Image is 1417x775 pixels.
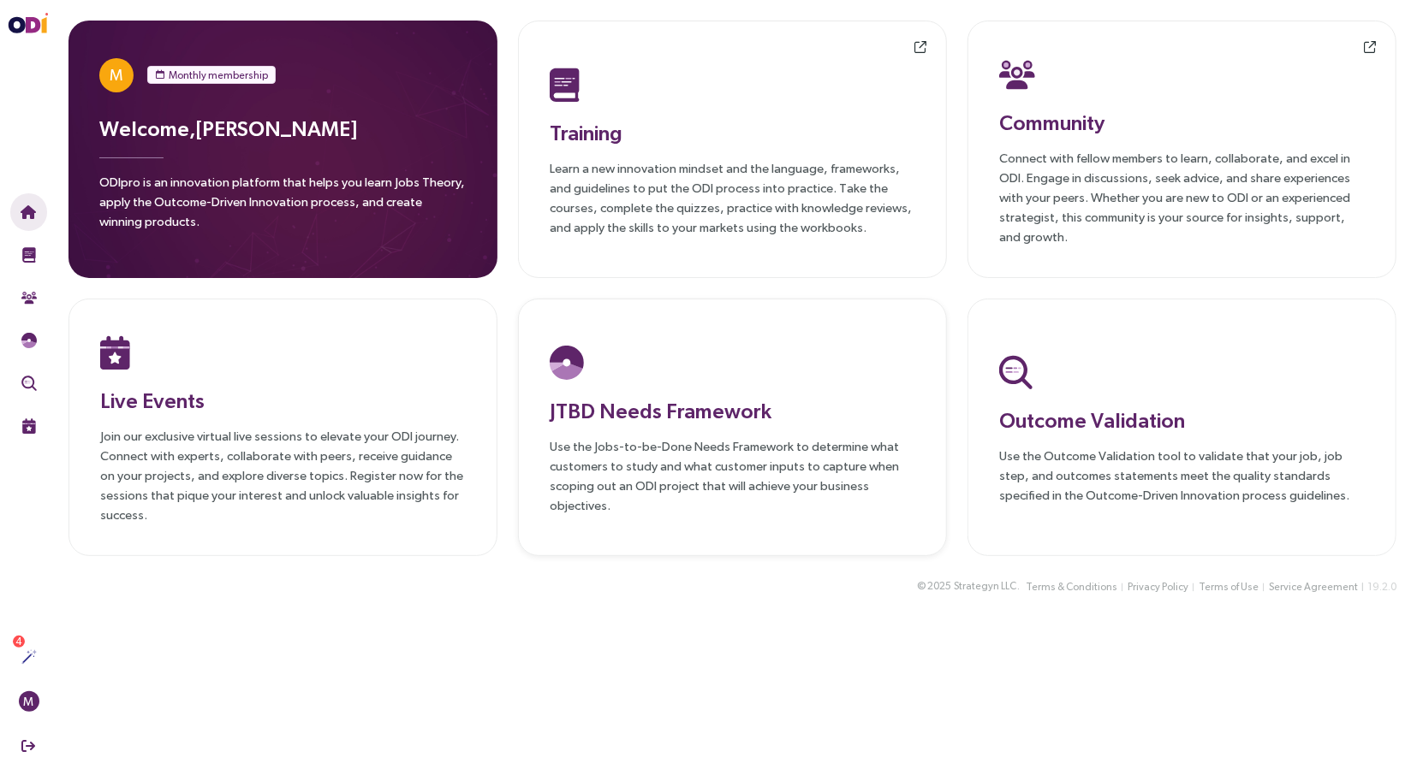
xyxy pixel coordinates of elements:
img: Community [21,290,37,305]
button: Actions [10,638,47,676]
span: Privacy Policy [1128,579,1188,595]
button: Training [10,236,47,274]
button: Service Agreement [1268,578,1359,596]
h3: Live Events [100,385,466,416]
p: Use the Outcome Validation tool to validate that your job, job step, and outcomes statements meet... [999,446,1365,505]
span: 19.2.0 [1367,581,1396,593]
button: Terms of Use [1198,578,1259,596]
span: Terms of Use [1199,579,1259,595]
h3: Training [550,117,915,148]
button: Strategyn LLC [953,577,1017,595]
span: M [110,58,123,92]
img: Training [550,68,580,102]
img: JTBD Needs Framework [21,333,37,348]
img: Live Events [100,335,130,370]
p: Connect with fellow members to learn, collaborate, and excel in ODI. Engage in discussions, seek ... [999,148,1365,246]
span: Terms & Conditions [1026,579,1117,595]
p: Learn a new innovation mindset and the language, frameworks, and guidelines to put the ODI proces... [550,158,915,237]
sup: 4 [13,636,25,648]
span: M [24,691,34,712]
h3: JTBD Needs Framework [550,395,915,426]
p: Join our exclusive virtual live sessions to elevate your ODI journey. Connect with experts, colla... [100,426,466,524]
button: Live Events [10,407,47,445]
button: Home [10,193,47,231]
button: Terms & Conditions [1025,578,1118,596]
button: Outcome Validation [10,364,47,402]
h3: Outcome Validation [999,405,1365,435]
button: Privacy Policy [1127,578,1189,596]
span: Monthly membership [169,67,268,84]
img: Actions [21,649,37,665]
img: Community [999,57,1035,92]
p: Use the Jobs-to-be-Done Needs Framework to determine what customers to study and what customer in... [550,436,915,515]
img: Outcome Validation [999,355,1033,389]
img: Live Events [21,418,37,434]
p: ODIpro is an innovation platform that helps you learn Jobs Theory, apply the Outcome-Driven Innov... [99,172,467,241]
button: M [10,683,47,720]
button: Needs Framework [10,322,47,359]
span: Service Agreement [1269,579,1358,595]
span: 4 [16,636,22,648]
span: Strategyn LLC [954,578,1016,595]
button: Community [10,279,47,317]
img: Outcome Validation [21,376,37,391]
h3: Welcome, [PERSON_NAME] [99,113,467,144]
img: JTBD Needs Platform [550,346,584,380]
h3: Community [999,107,1365,138]
div: © 2025 . [917,577,1020,595]
button: Sign Out [10,727,47,765]
img: Training [21,247,37,263]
